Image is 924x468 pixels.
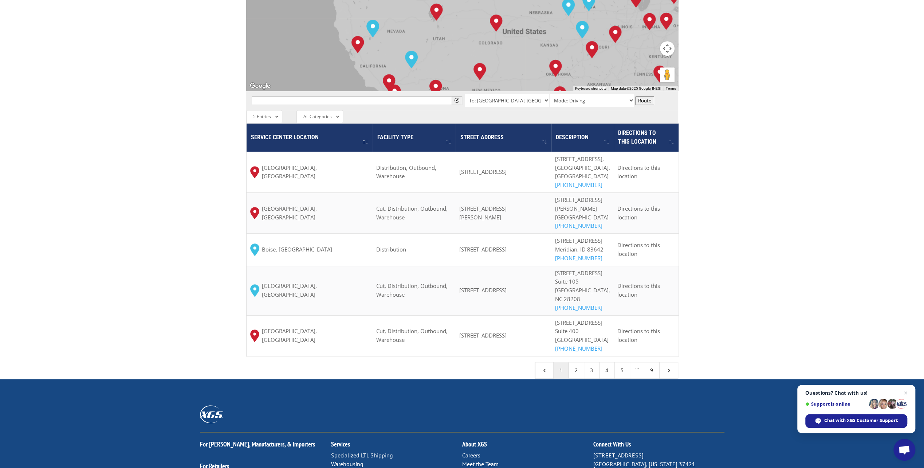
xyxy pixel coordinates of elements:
[376,205,448,221] span: Cut, Distribution, Outbound, Warehouse
[253,113,271,120] span: 5 Entries
[459,332,507,339] span: [STREET_ADDRESS]
[251,134,319,141] span: Service center location
[805,390,907,396] span: Questions? Chat with us!
[377,134,413,141] span: Facility Type
[824,417,898,424] span: Chat with XGS Customer Support
[555,222,602,229] a: [PHONE_NUMBER]
[250,284,259,297] img: XGS_Icon_Map_Pin_Aqua.png
[456,124,551,152] th: Street Address: activate to sort column ascending
[555,269,602,277] span: [STREET_ADDRESS]
[614,124,679,152] th: Directions to this location: activate to sort column ascending
[376,246,406,253] span: Distribution
[250,166,259,178] img: xgs-icon-map-pin-red.svg
[388,84,401,102] div: San Diego, CA
[555,345,602,352] a: [PHONE_NUMBER]
[555,286,610,303] span: [GEOGRAPHIC_DATA], NC 28208
[459,168,507,175] span: [STREET_ADDRESS]
[405,51,418,68] div: Las Vegas, NV
[660,67,675,82] button: Drag Pegman onto the map to open Street View
[248,81,272,91] img: Google
[262,327,369,344] span: [GEOGRAPHIC_DATA], [GEOGRAPHIC_DATA]
[331,452,393,459] a: Specialized LTL Shipping
[331,440,350,448] a: Services
[262,245,332,254] span: Boise, [GEOGRAPHIC_DATA]
[373,124,456,152] th: Facility Type : activate to sort column ascending
[555,237,602,244] span: [STREET_ADDRESS]
[617,205,660,221] span: Directions to this location
[611,86,661,90] span: Map data ©2025 Google, INEGI
[430,3,443,21] div: Salt Lake City, UT
[555,304,602,311] a: [PHONE_NUMBER]
[575,86,606,91] button: Keyboard shortcuts
[569,362,584,378] a: 2
[250,243,259,256] img: XGS_Icon_Map_Pin_Aqua.png
[555,254,602,262] a: [PHONE_NUMBER]
[462,460,499,468] a: Meet the Team
[490,14,503,32] div: Denver, CO
[555,327,579,335] span: Suite 400
[805,401,866,407] span: Support is online
[599,362,615,378] a: 4
[617,327,660,343] span: Directions to this location
[893,439,915,461] a: Open chat
[460,134,504,141] span: Street Address
[248,81,272,91] a: Open this area in Google Maps (opens a new window)
[554,362,569,378] a: 1
[617,241,660,257] span: Directions to this location
[576,21,589,38] div: Kansas City, MO
[555,155,610,190] p: [STREET_ADDRESS], [GEOGRAPHIC_DATA], [GEOGRAPHIC_DATA]
[262,164,369,181] span: [GEOGRAPHIC_DATA], [GEOGRAPHIC_DATA]
[200,405,223,423] img: XGS_Logos_ALL_2024_All_White
[555,269,610,312] p: Suite 105
[200,440,315,448] a: For [PERSON_NAME], Manufacturers, & Importers
[644,362,660,378] a: 9
[459,286,507,294] span: [STREET_ADDRESS]
[473,63,486,80] div: Albuquerque, NM
[660,41,675,56] button: Map camera controls
[805,414,907,428] span: Chat with XGS Customer Support
[551,124,614,152] th: Description : activate to sort column ascending
[262,204,369,222] span: [GEOGRAPHIC_DATA], [GEOGRAPHIC_DATA]
[549,59,562,77] div: Oklahoma City, OK
[665,367,672,374] span: 5
[635,96,654,105] button: Route
[555,246,603,253] span: Meridian, ID 83642
[609,26,622,43] div: St. Louis, MO
[554,86,566,104] div: Dallas, TX
[262,282,369,299] span: [GEOGRAPHIC_DATA], [GEOGRAPHIC_DATA]
[618,129,656,145] span: Directions to this location
[331,460,363,468] a: Warehousing
[383,74,396,91] div: Chino, CA
[250,207,259,219] img: xgs-icon-map-pin-red.svg
[556,134,589,141] span: Description
[666,86,676,90] a: Terms
[452,96,462,105] button: 
[555,181,602,188] a: [PHONE_NUMBER]
[462,440,487,448] a: About XGS
[617,164,660,180] span: Directions to this location
[660,12,673,30] div: Dayton, OH
[555,319,602,326] span: [STREET_ADDRESS]
[555,196,610,213] div: [STREET_ADDRESS][PERSON_NAME]
[555,336,609,343] span: [GEOGRAPHIC_DATA]
[376,164,436,180] span: Distribution, Outbound, Warehouse
[593,441,724,451] h2: Connect With Us
[366,20,379,37] div: Reno, NV
[584,362,599,378] a: 3
[643,13,656,30] div: Indianapolis, IN
[429,79,442,97] div: Phoenix, AZ
[376,327,448,343] span: Cut, Distribution, Outbound, Warehouse
[303,113,332,120] span: All Categories
[653,65,666,83] div: Tunnel Hill, GA
[376,282,448,298] span: Cut, Distribution, Outbound, Warehouse
[555,213,610,231] div: [GEOGRAPHIC_DATA]
[351,36,364,53] div: Tracy, CA
[617,282,660,298] span: Directions to this location
[630,362,644,378] span: …
[247,124,373,152] th: Service center location : activate to sort column descending
[462,452,480,459] a: Careers
[586,41,598,58] div: Springfield, MO
[615,362,630,378] a: 5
